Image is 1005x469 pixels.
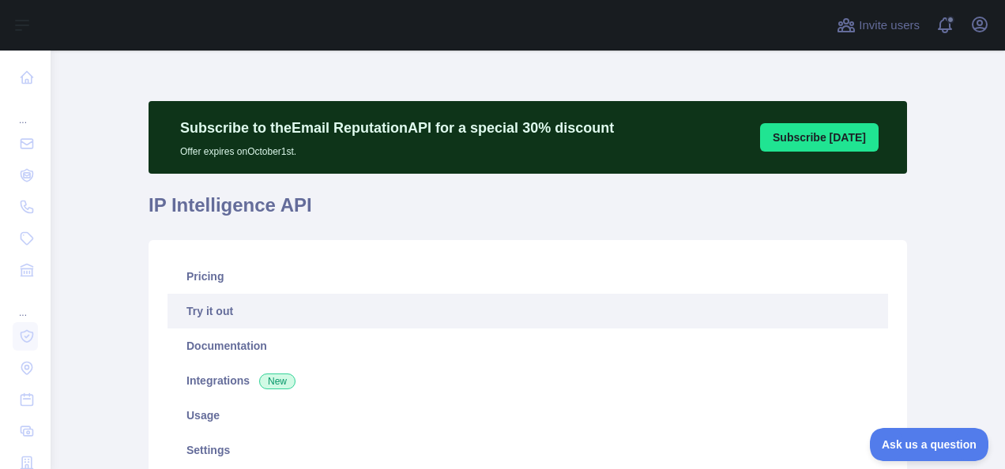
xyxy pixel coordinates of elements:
[760,123,879,152] button: Subscribe [DATE]
[859,17,920,35] span: Invite users
[13,287,38,319] div: ...
[259,373,295,389] span: New
[834,13,923,38] button: Invite users
[180,117,614,139] p: Subscribe to the Email Reputation API for a special 30 % discount
[167,259,888,294] a: Pricing
[167,433,888,467] a: Settings
[149,193,907,231] h1: IP Intelligence API
[13,95,38,126] div: ...
[167,328,888,363] a: Documentation
[180,139,614,158] p: Offer expires on October 1st.
[167,363,888,398] a: Integrations New
[870,428,989,461] iframe: Toggle Customer Support
[167,294,888,328] a: Try it out
[167,398,888,433] a: Usage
